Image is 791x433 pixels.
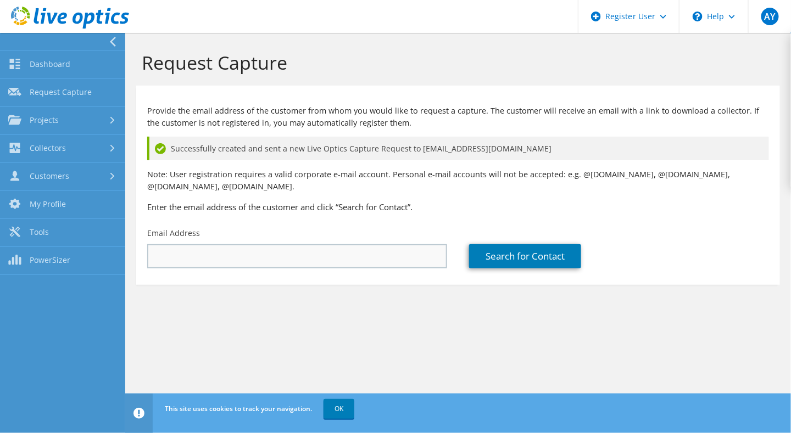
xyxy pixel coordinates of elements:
[147,168,769,193] p: Note: User registration requires a valid corporate e-mail account. Personal e-mail accounts will ...
[147,228,200,239] label: Email Address
[469,244,581,268] a: Search for Contact
[171,143,552,155] span: Successfully created and sent a new Live Optics Capture Request to [EMAIL_ADDRESS][DOMAIN_NAME]
[147,201,769,213] h3: Enter the email address of the customer and click “Search for Contact”.
[693,12,703,21] svg: \n
[147,105,769,129] p: Provide the email address of the customer from whom you would like to request a capture. The cust...
[142,51,769,74] h1: Request Capture
[761,8,779,25] span: AY
[324,399,354,419] a: OK
[165,404,312,413] span: This site uses cookies to track your navigation.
